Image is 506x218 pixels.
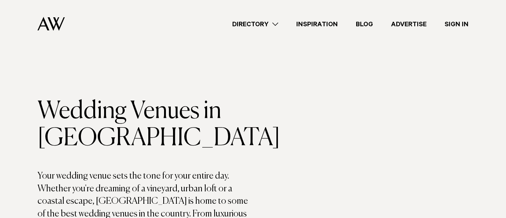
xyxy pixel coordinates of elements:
h1: Wedding Venues in [GEOGRAPHIC_DATA] [37,98,253,152]
a: Blog [347,19,382,29]
img: Auckland Weddings Logo [37,17,65,31]
a: Inspiration [287,19,347,29]
a: Advertise [382,19,436,29]
a: Directory [223,19,287,29]
a: Sign In [436,19,478,29]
